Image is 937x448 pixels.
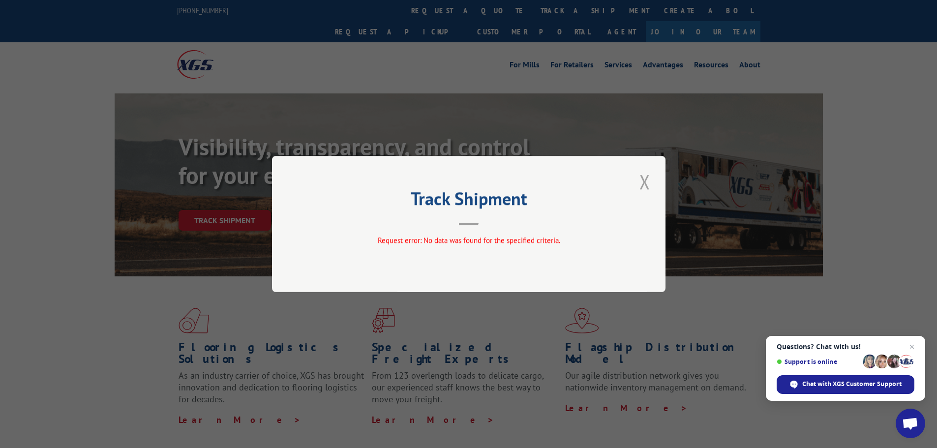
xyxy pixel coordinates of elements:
span: Request error: No data was found for the specified criteria. [377,236,560,245]
h2: Track Shipment [321,192,616,210]
span: Support is online [777,358,859,365]
span: Questions? Chat with us! [777,343,914,351]
a: Open chat [896,409,925,438]
button: Close modal [636,168,653,195]
span: Chat with XGS Customer Support [777,375,914,394]
span: Chat with XGS Customer Support [802,380,902,388]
